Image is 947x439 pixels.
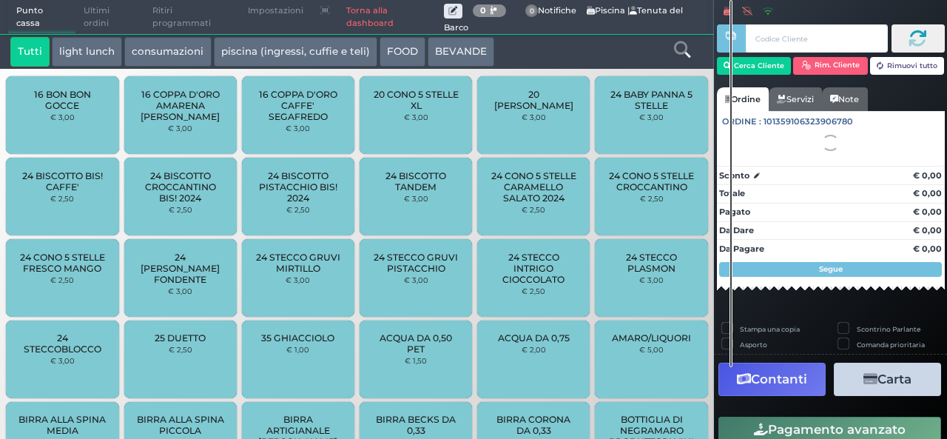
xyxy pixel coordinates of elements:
small: € 2,50 [169,345,192,354]
small: € 3,00 [168,124,192,133]
span: 35 GHIACCIOLO [261,332,334,344]
a: Note [822,87,867,111]
button: light lunch [52,37,122,67]
span: 16 COPPA D'ORO AMARENA [PERSON_NAME] [136,89,224,122]
strong: € 0,00 [913,170,942,181]
label: Scontrino Parlante [857,324,920,334]
small: € 3,00 [168,286,192,295]
small: € 3,00 [286,124,310,133]
span: 24 [PERSON_NAME] FONDENTE [136,252,224,285]
button: Rim. Cliente [793,57,868,75]
button: Contanti [718,363,826,396]
button: Tutti [10,37,50,67]
small: € 2,50 [50,275,74,284]
a: Torna alla dashboard [338,1,444,34]
strong: Pagato [719,207,750,217]
small: € 3,00 [404,194,428,203]
small: € 3,00 [404,275,428,284]
small: € 3,00 [639,275,664,284]
label: Comanda prioritaria [857,340,925,349]
span: 20 CONO 5 STELLE XL [372,89,460,111]
span: Ritiri programmati [144,1,240,34]
span: ACQUA DA 0,50 PET [372,332,460,355]
small: € 5,00 [639,345,664,354]
strong: Da Pagare [719,244,764,254]
input: Codice Cliente [746,24,887,53]
small: € 1,00 [286,345,309,354]
strong: € 0,00 [913,188,942,198]
span: 24 STECCOBLOCCO [18,332,107,355]
button: Carta [834,363,941,396]
a: Servizi [769,87,822,111]
span: 24 BISCOTTO PISTACCHIO BIS! 2024 [255,170,343,204]
span: Ordine : [722,115,761,128]
label: Stampa una copia [740,324,800,334]
small: € 2,50 [640,194,664,203]
button: piscina (ingressi, cuffie e teli) [214,37,377,67]
strong: € 0,00 [913,244,942,254]
span: 20 [PERSON_NAME] [490,89,578,111]
span: BIRRA BECKS DA 0,33 [372,414,460,436]
strong: Sconto [719,170,749,182]
span: 101359106323906780 [764,115,853,128]
small: € 2,00 [522,345,546,354]
span: 24 BISCOTTO BIS! CAFFE' [18,170,107,192]
a: Ordine [717,87,769,111]
span: Punto cassa [8,1,76,34]
span: 25 DUETTO [155,332,206,344]
span: Ultimi ordini [75,1,144,34]
button: Cerca Cliente [717,57,792,75]
strong: Totale [719,188,745,198]
span: AMARO/LIQUORI [612,332,691,344]
span: 16 COPPA D'ORO CAFFE' SEGAFREDO [255,89,343,122]
small: € 2,50 [286,205,310,214]
span: 24 STECCO GRUVI PISTACCHIO [372,252,460,274]
b: 0 [480,5,486,16]
strong: € 0,00 [913,207,942,217]
span: 24 CONO 5 STELLE CARAMELLO SALATO 2024 [490,170,578,204]
strong: € 0,00 [913,225,942,235]
span: 24 STECCO PLASMON [607,252,695,274]
span: BIRRA ALLA SPINA PICCOLA [136,414,224,436]
label: Asporto [740,340,767,349]
span: BIRRA CORONA DA 0,33 [490,414,578,436]
span: BIRRA ALLA SPINA MEDIA [18,414,107,436]
span: 24 CONO 5 STELLE FRESCO MANGO [18,252,107,274]
small: € 1,50 [405,356,427,365]
strong: Segue [819,264,843,274]
small: € 2,50 [522,205,545,214]
span: 24 BISCOTTO TANDEM [372,170,460,192]
span: 24 STECCO INTRIGO CIOCCOLATO [490,252,578,285]
small: € 3,00 [286,275,310,284]
span: 24 STECCO GRUVI MIRTILLO [255,252,343,274]
strong: Da Dare [719,225,754,235]
span: ACQUA DA 0,75 [498,332,570,344]
button: consumazioni [124,37,211,67]
small: € 2,50 [169,205,192,214]
span: 24 BABY PANNA 5 STELLE [607,89,695,111]
span: 0 [525,4,539,18]
span: 24 CONO 5 STELLE CROCCANTINO [607,170,695,192]
small: € 3,00 [404,113,428,121]
span: 24 BISCOTTO CROCCANTINO BIS! 2024 [136,170,224,204]
span: 16 BON BON GOCCE [18,89,107,111]
small: € 3,00 [522,113,546,121]
small: € 3,00 [50,113,75,121]
button: Rimuovi tutto [870,57,945,75]
small: € 2,50 [50,194,74,203]
small: € 3,00 [639,113,664,121]
span: Impostazioni [240,1,311,21]
button: BEVANDE [428,37,494,67]
small: € 2,50 [522,286,545,295]
small: € 3,00 [50,356,75,365]
button: FOOD [380,37,425,67]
